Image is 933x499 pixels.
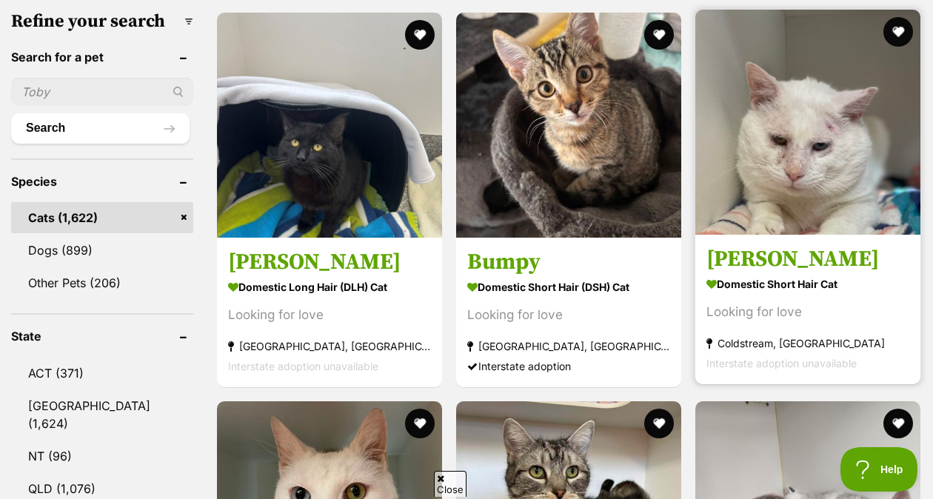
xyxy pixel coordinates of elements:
[467,356,670,376] div: Interstate adoption
[217,237,442,387] a: [PERSON_NAME] Domestic Long Hair (DLH) Cat Looking for love [GEOGRAPHIC_DATA], [GEOGRAPHIC_DATA] ...
[11,235,193,266] a: Dogs (899)
[883,17,913,47] button: favourite
[11,11,193,32] h3: Refine your search
[434,471,466,497] span: Close
[11,329,193,343] header: State
[11,113,190,143] button: Search
[644,20,674,50] button: favourite
[706,357,857,369] span: Interstate adoption unavailable
[11,78,193,106] input: Toby
[11,267,193,298] a: Other Pets (206)
[11,50,193,64] header: Search for a pet
[695,234,920,384] a: [PERSON_NAME] Domestic Short Hair Cat Looking for love Coldstream, [GEOGRAPHIC_DATA] Interstate a...
[467,305,670,325] div: Looking for love
[467,276,670,298] strong: Domestic Short Hair (DSH) Cat
[706,245,909,273] h3: [PERSON_NAME]
[706,273,909,295] strong: Domestic Short Hair Cat
[11,358,193,389] a: ACT (371)
[228,248,431,276] h3: [PERSON_NAME]
[217,13,442,238] img: Ferris - Domestic Long Hair (DLH) Cat
[706,302,909,322] div: Looking for love
[11,175,193,188] header: Species
[706,333,909,353] strong: Coldstream, [GEOGRAPHIC_DATA]
[228,305,431,325] div: Looking for love
[228,360,378,372] span: Interstate adoption unavailable
[11,441,193,472] a: NT (96)
[883,409,913,438] button: favourite
[228,336,431,356] strong: [GEOGRAPHIC_DATA], [GEOGRAPHIC_DATA]
[456,237,681,387] a: Bumpy Domestic Short Hair (DSH) Cat Looking for love [GEOGRAPHIC_DATA], [GEOGRAPHIC_DATA] Interst...
[11,390,193,439] a: [GEOGRAPHIC_DATA] (1,624)
[228,276,431,298] strong: Domestic Long Hair (DLH) Cat
[467,336,670,356] strong: [GEOGRAPHIC_DATA], [GEOGRAPHIC_DATA]
[11,202,193,233] a: Cats (1,622)
[644,409,674,438] button: favourite
[467,248,670,276] h3: Bumpy
[695,10,920,235] img: Bowie - Domestic Short Hair Cat
[840,447,918,492] iframe: Help Scout Beacon - Open
[456,13,681,238] img: Bumpy - Domestic Short Hair (DSH) Cat
[405,409,435,438] button: favourite
[405,20,435,50] button: favourite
